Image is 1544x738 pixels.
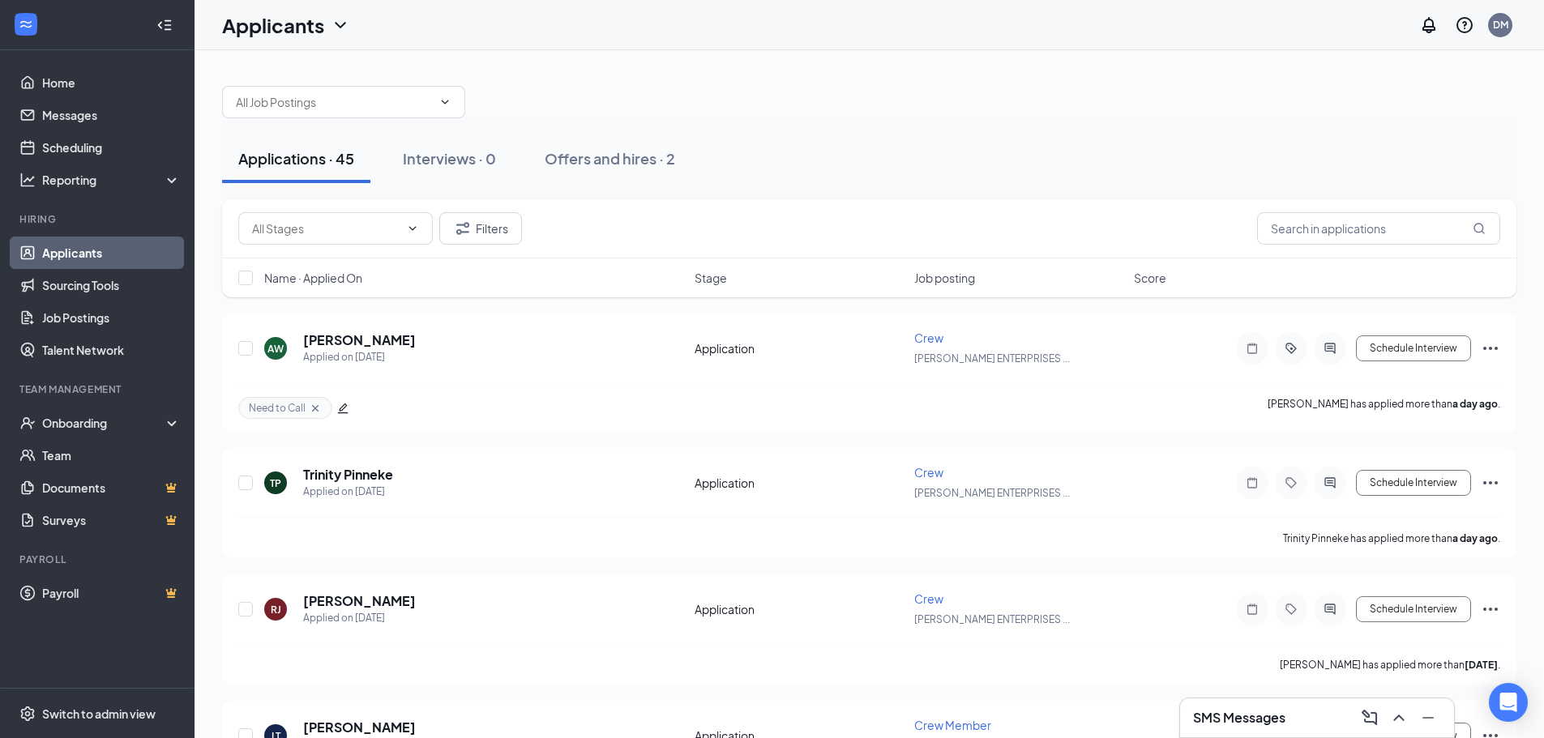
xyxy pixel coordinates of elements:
h5: [PERSON_NAME] [303,592,416,610]
div: Reporting [42,172,182,188]
b: a day ago [1452,398,1498,410]
svg: Settings [19,706,36,722]
a: Scheduling [42,131,181,164]
button: Filter Filters [439,212,522,245]
h3: SMS Messages [1193,709,1285,727]
a: PayrollCrown [42,577,181,609]
p: Trinity Pinneke has applied more than . [1283,531,1500,545]
div: Offers and hires · 2 [545,148,675,169]
button: Schedule Interview [1356,470,1471,496]
a: DocumentsCrown [42,471,181,504]
div: Applied on [DATE] [303,484,393,500]
div: Open Intercom Messenger [1489,683,1528,722]
a: Sourcing Tools [42,269,181,301]
h5: Trinity Pinneke [303,466,393,484]
svg: Note [1242,476,1262,489]
svg: Tag [1281,603,1301,616]
svg: ActiveTag [1281,342,1301,355]
div: Application [695,601,905,617]
div: RJ [271,603,281,616]
p: [PERSON_NAME] has applied more than . [1268,397,1500,419]
svg: Notifications [1419,15,1439,35]
span: Crew [914,331,943,345]
a: SurveysCrown [42,504,181,536]
div: Payroll [19,552,177,566]
p: [PERSON_NAME] has applied more than . [1280,658,1500,672]
div: Applied on [DATE] [303,349,416,365]
svg: WorkstreamLogo [18,16,34,32]
svg: Note [1242,342,1262,355]
span: Stage [695,270,727,286]
a: Job Postings [42,301,181,334]
div: TP [270,476,281,490]
div: Onboarding [42,415,167,431]
button: Minimize [1415,705,1441,731]
svg: ChevronUp [1389,708,1409,727]
svg: Cross [309,402,322,415]
a: Talent Network [42,334,181,366]
div: AW [267,342,284,356]
span: Need to Call [249,401,306,415]
svg: ChevronDown [438,96,451,109]
span: Crew [914,465,943,480]
div: DM [1493,18,1508,32]
span: edit [337,403,349,414]
h5: [PERSON_NAME] [303,331,416,349]
a: Messages [42,99,181,131]
div: Applied on [DATE] [303,610,416,626]
svg: Note [1242,603,1262,616]
div: Applications · 45 [238,148,354,169]
svg: ComposeMessage [1360,708,1379,727]
svg: Minimize [1418,708,1438,727]
svg: ActiveChat [1320,342,1340,355]
svg: ActiveChat [1320,603,1340,616]
button: ComposeMessage [1357,705,1383,731]
h5: [PERSON_NAME] [303,719,416,736]
span: Crew Member [914,718,991,732]
svg: Filter [453,219,473,238]
b: [DATE] [1465,659,1498,671]
input: All Job Postings [236,93,432,111]
div: Interviews · 0 [403,148,496,169]
svg: MagnifyingGlass [1473,222,1486,235]
div: Hiring [19,212,177,226]
svg: Ellipses [1481,339,1500,358]
a: Team [42,439,181,471]
span: [PERSON_NAME] ENTERPRISES ... [914,613,1070,625]
a: Home [42,66,181,99]
svg: Ellipses [1481,473,1500,493]
svg: Ellipses [1481,599,1500,619]
svg: ActiveChat [1320,476,1340,489]
div: Application [695,340,905,356]
a: Applicants [42,237,181,269]
svg: ChevronDown [331,15,350,35]
input: All Stages [252,220,400,237]
svg: QuestionInfo [1455,15,1474,35]
svg: Collapse [156,17,173,33]
b: a day ago [1452,532,1498,544]
span: [PERSON_NAME] ENTERPRISES ... [914,487,1070,499]
button: Schedule Interview [1356,335,1471,361]
svg: UserCheck [19,415,36,431]
h1: Applicants [222,11,324,39]
svg: Tag [1281,476,1301,489]
div: Switch to admin view [42,706,156,722]
svg: Analysis [19,172,36,188]
span: Crew [914,591,943,606]
span: Job posting [914,270,975,286]
input: Search in applications [1257,212,1500,245]
span: [PERSON_NAME] ENTERPRISES ... [914,352,1070,365]
button: Schedule Interview [1356,596,1471,622]
div: Team Management [19,382,177,396]
svg: ChevronDown [406,222,419,235]
div: Application [695,475,905,491]
span: Score [1134,270,1166,286]
span: Name · Applied On [264,270,362,286]
button: ChevronUp [1386,705,1412,731]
